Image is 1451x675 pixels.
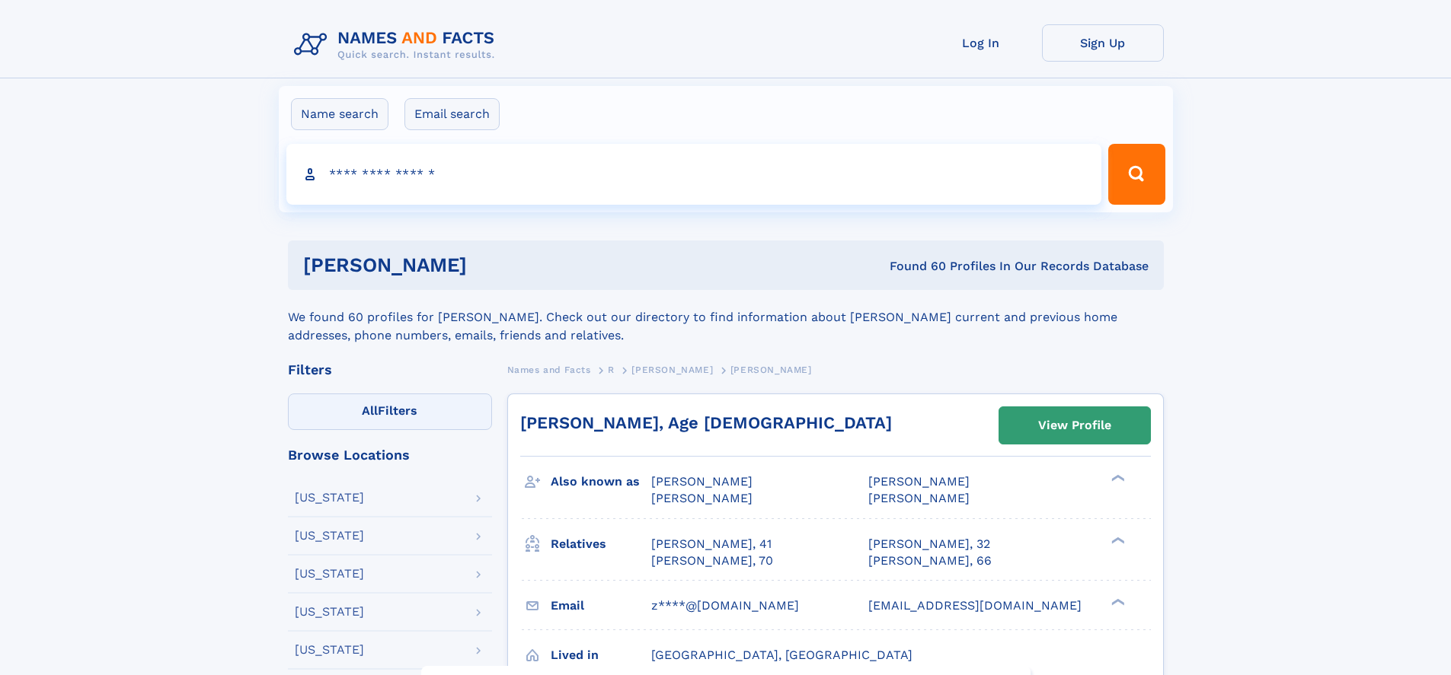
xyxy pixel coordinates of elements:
a: Log In [920,24,1042,62]
a: [PERSON_NAME], Age [DEMOGRAPHIC_DATA] [520,413,892,432]
span: [GEOGRAPHIC_DATA], [GEOGRAPHIC_DATA] [651,648,912,662]
span: All [362,403,378,418]
a: Sign Up [1042,24,1164,62]
div: ❯ [1107,597,1126,607]
div: [US_STATE] [295,530,364,542]
div: Filters [288,363,492,377]
div: Found 60 Profiles In Our Records Database [678,258,1149,275]
h3: Relatives [551,531,651,557]
div: [US_STATE] [295,644,364,656]
div: [US_STATE] [295,568,364,580]
span: R [608,365,615,375]
h3: Lived in [551,642,651,668]
a: [PERSON_NAME] [631,360,713,379]
img: Logo Names and Facts [288,24,507,65]
a: View Profile [999,407,1150,444]
a: [PERSON_NAME], 70 [651,552,773,569]
h1: [PERSON_NAME] [303,256,679,275]
label: Email search [404,98,500,130]
label: Filters [288,393,492,430]
a: [PERSON_NAME], 32 [868,536,990,552]
span: [PERSON_NAME] [631,365,713,375]
span: [EMAIL_ADDRESS][DOMAIN_NAME] [868,598,1082,613]
label: Name search [291,98,388,130]
input: search input [286,144,1102,205]
span: [PERSON_NAME] [730,365,812,375]
div: [US_STATE] [295,606,364,618]
div: We found 60 profiles for [PERSON_NAME]. Check out our directory to find information about [PERSON... [288,290,1164,345]
a: Names and Facts [507,360,591,379]
div: View Profile [1038,408,1111,443]
span: [PERSON_NAME] [868,491,970,505]
a: [PERSON_NAME], 41 [651,536,772,552]
div: ❯ [1107,535,1126,545]
h3: Also known as [551,469,651,495]
a: [PERSON_NAME], 66 [868,552,992,569]
div: ❯ [1107,473,1126,483]
button: Search Button [1108,144,1165,205]
div: Browse Locations [288,448,492,462]
div: [US_STATE] [295,492,364,504]
h3: Email [551,593,651,619]
span: [PERSON_NAME] [651,474,753,489]
span: [PERSON_NAME] [651,491,753,505]
a: R [608,360,615,379]
span: [PERSON_NAME] [868,474,970,489]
